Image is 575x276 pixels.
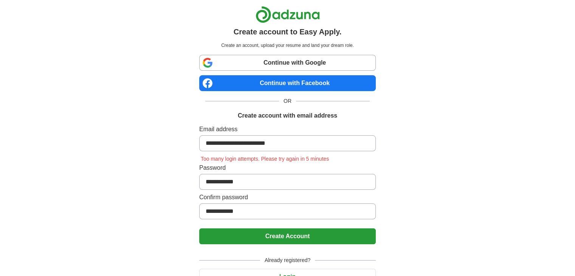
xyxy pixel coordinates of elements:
span: Already registered? [260,256,315,264]
p: Create an account, upload your resume and land your dream role. [201,42,374,49]
img: Adzuna logo [256,6,320,23]
label: Password [199,163,376,172]
span: OR [279,97,296,105]
button: Create Account [199,228,376,244]
span: Too many login attempts. Please try again in 5 minutes [199,156,330,162]
h1: Create account to Easy Apply. [234,26,342,37]
label: Confirm password [199,193,376,202]
a: Continue with Facebook [199,75,376,91]
h1: Create account with email address [238,111,337,120]
label: Email address [199,125,376,134]
a: Continue with Google [199,55,376,71]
